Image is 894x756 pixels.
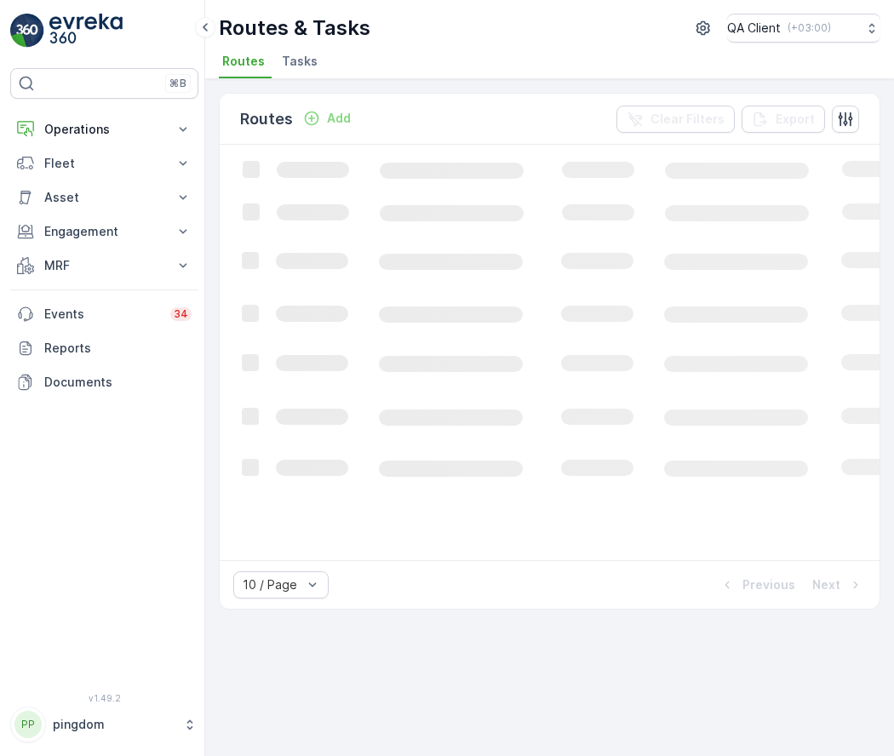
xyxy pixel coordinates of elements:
p: Routes & Tasks [219,14,370,42]
button: Add [296,108,358,129]
p: ( +03:00 ) [788,21,831,35]
span: v 1.49.2 [10,693,198,703]
p: Routes [240,107,293,131]
img: logo [10,14,44,48]
a: Events34 [10,297,198,331]
button: Fleet [10,146,198,180]
button: Export [742,106,825,133]
p: Fleet [44,155,164,172]
p: MRF [44,257,164,274]
p: Next [812,576,840,593]
button: Engagement [10,215,198,249]
p: Engagement [44,223,164,240]
p: Reports [44,340,192,357]
p: Asset [44,189,164,206]
button: MRF [10,249,198,283]
button: QA Client(+03:00) [727,14,880,43]
a: Documents [10,365,198,399]
p: ⌘B [169,77,186,90]
p: QA Client [727,20,781,37]
p: Add [327,110,351,127]
p: Operations [44,121,164,138]
a: Reports [10,331,198,365]
p: Events [44,306,160,323]
p: 34 [174,307,188,321]
button: Operations [10,112,198,146]
button: Next [811,575,866,595]
button: Clear Filters [616,106,735,133]
p: pingdom [53,716,175,733]
button: PPpingdom [10,707,198,742]
p: Export [776,111,815,128]
button: Asset [10,180,198,215]
img: logo_light-DOdMpM7g.png [49,14,123,48]
p: Clear Filters [650,111,725,128]
div: PP [14,711,42,738]
p: Documents [44,374,192,391]
p: Previous [742,576,795,593]
span: Routes [222,53,265,70]
span: Tasks [282,53,318,70]
button: Previous [717,575,797,595]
